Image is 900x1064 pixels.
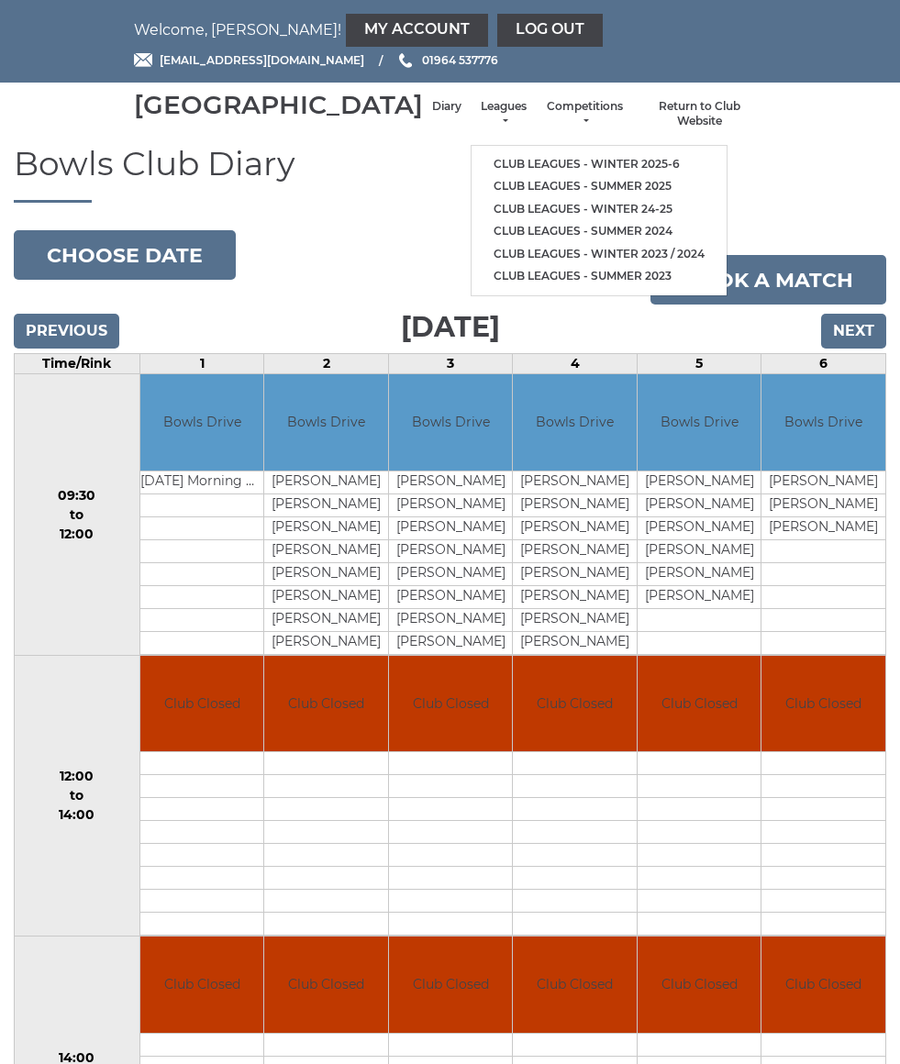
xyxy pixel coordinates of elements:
img: Email [134,53,152,67]
td: [PERSON_NAME] [513,471,637,493]
a: Book a match [650,255,886,305]
a: Leagues [480,99,528,129]
td: Time/Rink [15,354,140,374]
td: Club Closed [513,937,637,1033]
td: [PERSON_NAME] [513,585,637,608]
td: Club Closed [389,937,513,1033]
td: [PERSON_NAME] [389,608,513,631]
nav: Welcome, [PERSON_NAME]! [134,14,767,47]
td: Bowls Drive [761,374,885,471]
a: Club leagues - Winter 24-25 [472,198,727,221]
td: [PERSON_NAME] [638,493,761,516]
td: [PERSON_NAME] [513,539,637,562]
td: Club Closed [513,656,637,752]
span: 01964 537776 [422,53,498,67]
td: [PERSON_NAME] [638,539,761,562]
a: Club leagues - Winter 2025-6 [472,153,727,176]
td: [PERSON_NAME] [513,631,637,654]
td: Bowls Drive [389,374,513,471]
a: Club leagues - Summer 2025 [472,175,727,198]
td: Club Closed [761,937,885,1033]
td: 5 [637,354,761,374]
a: Club leagues - Summer 2024 [472,220,727,243]
td: Club Closed [264,937,388,1033]
a: Diary [432,99,461,115]
td: [PERSON_NAME] [638,471,761,493]
td: 12:00 to 14:00 [15,655,140,937]
td: 4 [513,354,638,374]
td: [PERSON_NAME] [389,471,513,493]
td: [PERSON_NAME] [638,516,761,539]
td: Club Closed [389,656,513,752]
td: 3 [388,354,513,374]
a: Email [EMAIL_ADDRESS][DOMAIN_NAME] [134,51,364,69]
img: Phone us [399,53,412,68]
td: 2 [264,354,389,374]
td: [PERSON_NAME] [264,608,388,631]
a: My Account [346,14,488,47]
td: [PERSON_NAME] [761,493,885,516]
td: [PERSON_NAME] [389,631,513,654]
td: 1 [139,354,264,374]
td: Club Closed [638,656,761,752]
div: [GEOGRAPHIC_DATA] [134,91,423,119]
td: [PERSON_NAME] [513,493,637,516]
td: [PERSON_NAME] [513,608,637,631]
td: [PERSON_NAME] [513,516,637,539]
td: [PERSON_NAME] [264,585,388,608]
td: [PERSON_NAME] [389,585,513,608]
ul: Leagues [471,145,728,296]
td: Club Closed [140,656,264,752]
td: [PERSON_NAME] [264,471,388,493]
td: [PERSON_NAME] [264,516,388,539]
h1: Bowls Club Diary [14,146,886,204]
td: [PERSON_NAME] [638,585,761,608]
td: [PERSON_NAME] [389,493,513,516]
td: [PERSON_NAME] [513,562,637,585]
a: Phone us 01964 537776 [396,51,498,69]
input: Next [821,314,886,349]
td: [PERSON_NAME] [761,516,885,539]
td: [DATE] Morning Bowls Club [140,471,264,493]
a: Competitions [547,99,623,129]
a: Club leagues - Summer 2023 [472,265,727,288]
td: [PERSON_NAME] [264,562,388,585]
span: [EMAIL_ADDRESS][DOMAIN_NAME] [160,53,364,67]
td: [PERSON_NAME] [264,493,388,516]
td: [PERSON_NAME] [264,631,388,654]
td: Bowls Drive [140,374,264,471]
td: [PERSON_NAME] [264,539,388,562]
td: Club Closed [761,656,885,752]
a: Log out [497,14,603,47]
a: Club leagues - Winter 2023 / 2024 [472,243,727,266]
td: Bowls Drive [638,374,761,471]
td: [PERSON_NAME] [638,562,761,585]
input: Previous [14,314,119,349]
td: [PERSON_NAME] [389,539,513,562]
td: [PERSON_NAME] [389,562,513,585]
td: Bowls Drive [264,374,388,471]
td: Club Closed [264,656,388,752]
a: Return to Club Website [641,99,758,129]
td: Club Closed [638,937,761,1033]
td: Bowls Drive [513,374,637,471]
td: Club Closed [140,937,264,1033]
button: Choose date [14,230,236,280]
td: [PERSON_NAME] [761,471,885,493]
td: 6 [761,354,886,374]
td: 09:30 to 12:00 [15,374,140,656]
td: [PERSON_NAME] [389,516,513,539]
